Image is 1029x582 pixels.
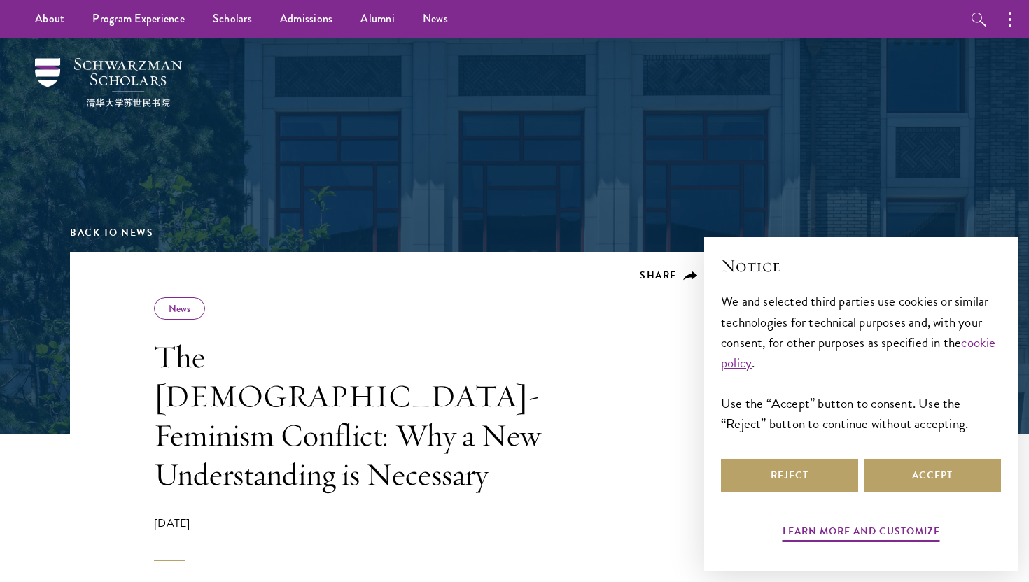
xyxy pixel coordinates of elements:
[640,269,698,282] button: Share
[70,225,153,240] a: Back to News
[154,337,553,494] h1: The [DEMOGRAPHIC_DATA]-Feminism Conflict: Why a New Understanding is Necessary
[721,332,996,373] a: cookie policy
[154,515,553,561] div: [DATE]
[783,523,940,544] button: Learn more and customize
[35,58,182,107] img: Schwarzman Scholars
[721,291,1001,433] div: We and selected third parties use cookies or similar technologies for technical purposes and, wit...
[721,254,1001,278] h2: Notice
[864,459,1001,492] button: Accept
[640,268,677,283] span: Share
[169,301,190,315] a: News
[721,459,858,492] button: Reject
